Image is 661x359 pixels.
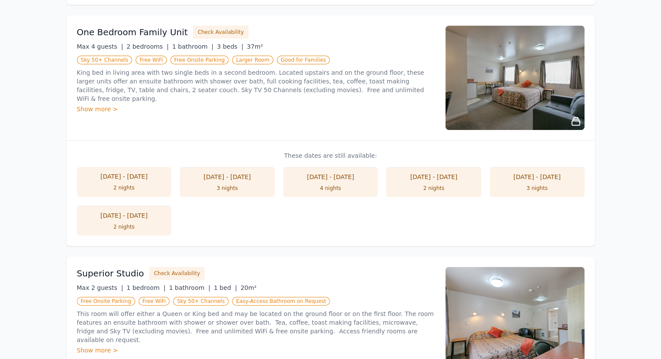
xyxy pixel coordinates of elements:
[189,173,266,181] div: [DATE] - [DATE]
[126,43,169,50] span: 2 bedrooms |
[395,185,472,192] div: 2 nights
[395,173,472,181] div: [DATE] - [DATE]
[136,56,167,64] span: Free WiFi
[214,284,237,291] span: 1 bed |
[240,284,256,291] span: 20m²
[77,297,135,306] span: Free Onsite Parking
[149,267,205,280] button: Check Availability
[292,173,369,181] div: [DATE] - [DATE]
[77,267,144,279] h3: Superior Studio
[86,211,163,220] div: [DATE] - [DATE]
[77,56,133,64] span: Sky 50+ Channels
[193,26,249,39] button: Check Availability
[189,185,266,192] div: 3 nights
[77,151,585,160] p: These dates are still available:
[232,56,273,64] span: Larger Room
[498,185,576,192] div: 3 nights
[77,346,435,355] div: Show more >
[77,284,123,291] span: Max 2 guests |
[232,297,330,306] span: Easy-Access Bathroom on Request
[498,173,576,181] div: [DATE] - [DATE]
[247,43,263,50] span: 37m²
[173,297,229,306] span: Sky 50+ Channels
[77,105,435,113] div: Show more >
[170,56,229,64] span: Free Onsite Parking
[77,68,435,103] p: King bed in living area with two single beds in a second bedroom. Located upstairs and on the gro...
[217,43,243,50] span: 3 beds |
[86,184,163,191] div: 2 nights
[77,43,123,50] span: Max 4 guests |
[139,297,170,306] span: Free WiFi
[86,172,163,181] div: [DATE] - [DATE]
[172,43,213,50] span: 1 bathroom |
[77,309,435,344] p: This room will offer either a Queen or King bed and may be located on the ground floor or on the ...
[77,26,188,38] h3: One Bedroom Family Unit
[292,185,369,192] div: 4 nights
[277,56,330,64] span: Good for Families
[126,284,166,291] span: 1 bedroom |
[86,223,163,230] div: 2 nights
[169,284,210,291] span: 1 bathroom |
